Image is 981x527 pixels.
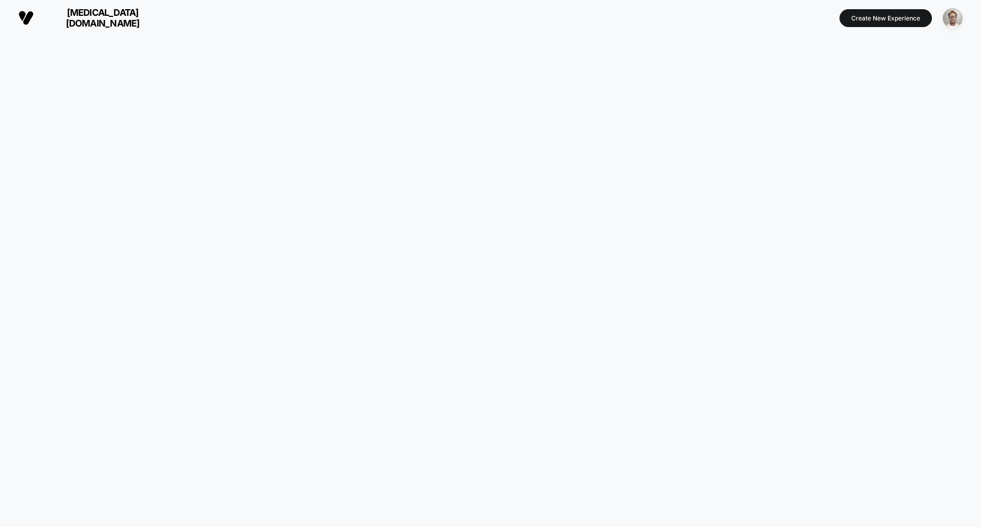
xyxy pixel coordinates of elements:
button: [MEDICAL_DATA][DOMAIN_NAME] [15,7,167,29]
button: ppic [940,8,966,29]
img: Visually logo [18,10,34,26]
span: [MEDICAL_DATA][DOMAIN_NAME] [41,7,164,29]
img: ppic [943,8,963,28]
button: Create New Experience [839,9,932,27]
